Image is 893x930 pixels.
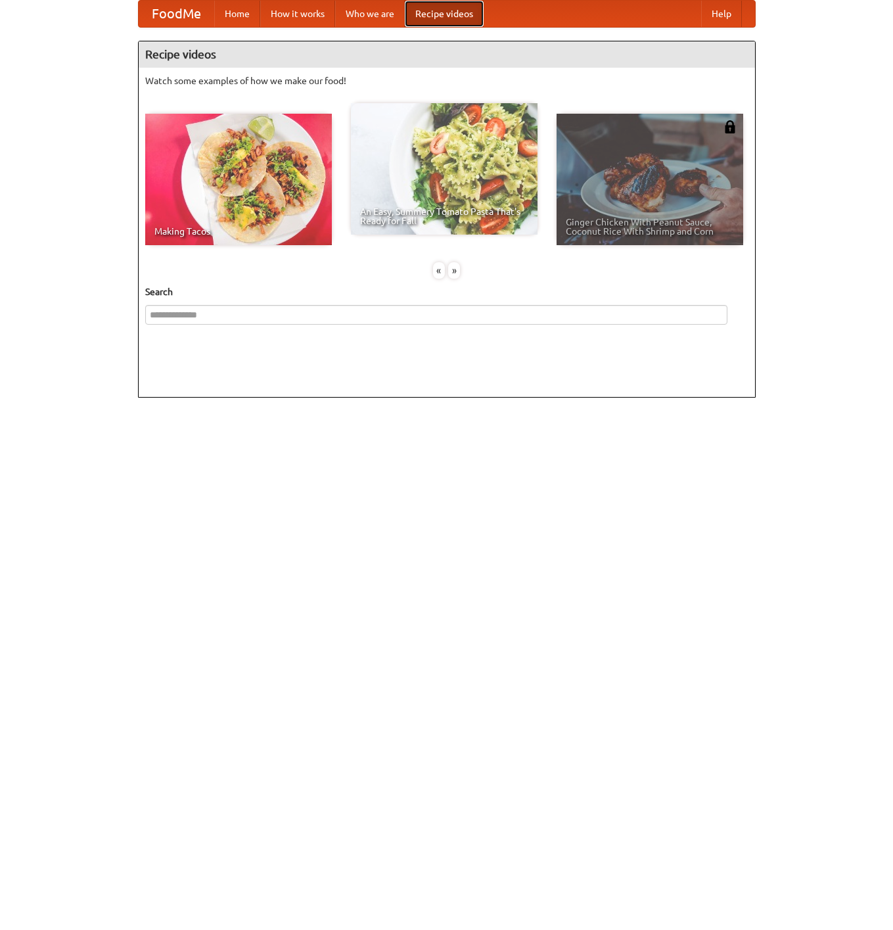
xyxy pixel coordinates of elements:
div: » [448,262,460,279]
p: Watch some examples of how we make our food! [145,74,748,87]
h5: Search [145,285,748,298]
span: Making Tacos [154,227,323,236]
img: 483408.png [723,120,737,133]
span: An Easy, Summery Tomato Pasta That's Ready for Fall [360,207,528,225]
a: Who we are [335,1,405,27]
a: FoodMe [139,1,214,27]
a: How it works [260,1,335,27]
a: Recipe videos [405,1,484,27]
h4: Recipe videos [139,41,755,68]
div: « [433,262,445,279]
a: Making Tacos [145,114,332,245]
a: Help [701,1,742,27]
a: An Easy, Summery Tomato Pasta That's Ready for Fall [351,103,538,235]
a: Home [214,1,260,27]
